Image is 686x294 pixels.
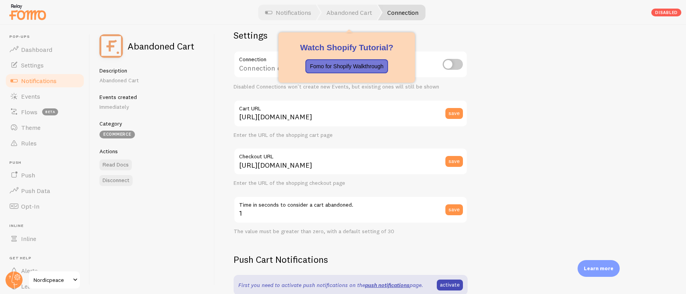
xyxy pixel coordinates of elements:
span: Rules [21,139,37,147]
img: fomo-relay-logo-orange.svg [8,2,47,22]
h2: Settings [234,29,468,41]
a: Inline [5,231,85,246]
a: Push [5,167,85,183]
p: Learn more [584,265,613,272]
span: Pop-ups [9,34,85,39]
a: Opt-In [5,198,85,214]
label: Cart URL [234,100,468,113]
a: push notifications [365,282,409,289]
span: Notifications [21,77,57,85]
p: Fomo for Shopify Walkthrough [310,62,384,70]
p: First you need to activate push notifications on the page. [238,281,423,289]
button: Fomo for Shopify Walkthrough [305,59,388,73]
label: Checkout URL [234,148,468,161]
span: Theme [21,124,41,131]
h2: Push Cart Notifications [234,253,468,266]
span: Push Data [21,187,50,195]
label: Time in seconds to consider a cart abandoned. [234,196,468,209]
h2: Watch Shopify Tutorial? [288,42,406,53]
div: Connection disabled [234,51,468,79]
a: Theme [5,120,85,135]
div: Enter the URL of the shopping cart page [234,132,468,139]
button: save [445,156,463,167]
p: Immediately [99,103,205,111]
span: Push [9,160,85,165]
a: Rules [5,135,85,151]
div: eCommerce [99,131,135,138]
h5: Events created [99,94,205,101]
img: fomo_icons_abandoned_cart.svg [99,34,123,58]
input: 30 [234,196,468,223]
span: Settings [21,61,44,69]
span: Opt-In [21,202,39,210]
a: Flows beta [5,104,85,120]
a: Push Data [5,183,85,198]
a: Dashboard [5,42,85,57]
span: Flows [21,108,37,116]
a: Nordicpeace [28,271,81,289]
span: Get Help [9,256,85,261]
h2: Abandoned Cart [128,41,194,51]
span: Dashboard [21,46,52,53]
div: Learn more [578,260,620,277]
div: Disabled Connections won't create new Events, but existing ones will still be shown [234,83,468,90]
button: Disconnect [99,175,133,186]
span: Events [21,92,40,100]
h5: Category [99,120,205,127]
span: Nordicpeace [34,275,71,285]
span: Inline [21,235,36,243]
a: Settings [5,57,85,73]
span: Inline [9,223,85,228]
a: Alerts [5,263,85,278]
div: Enter the URL of the shopping checkout page [234,180,468,187]
button: save [445,204,463,215]
span: Push [21,171,35,179]
span: beta [42,108,58,115]
span: Alerts [21,267,38,275]
p: Abandoned Cart [99,76,205,84]
button: save [445,108,463,119]
a: Notifications [5,73,85,89]
h5: Description [99,67,205,74]
div: The value must be greater than zero, with a default setting of 30 [234,228,468,235]
a: activate [437,280,463,290]
a: Read Docs [99,159,132,170]
a: Events [5,89,85,104]
h5: Actions [99,148,205,155]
